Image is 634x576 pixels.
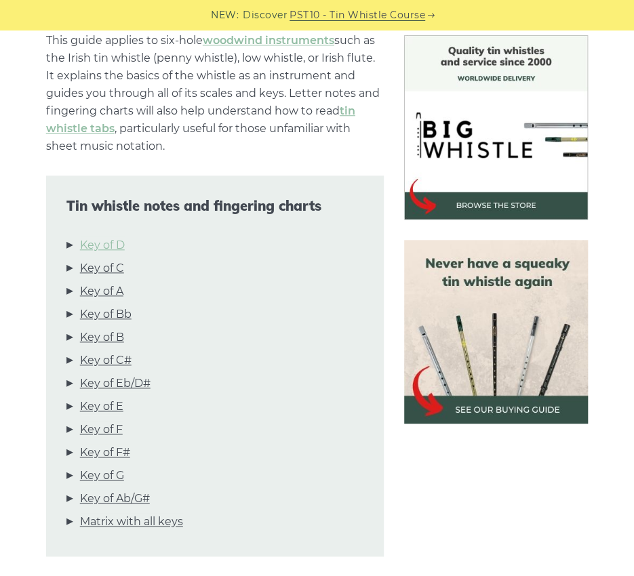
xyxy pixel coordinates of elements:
a: Key of F# [80,444,130,461]
a: Key of D [80,236,125,254]
a: Key of E [80,398,123,415]
span: NEW: [211,7,239,23]
a: Key of Eb/D# [80,375,151,392]
a: Key of G [80,467,124,485]
a: Key of Ab/G# [80,490,150,508]
img: tin whistle buying guide [404,240,589,424]
a: Key of A [80,283,123,300]
a: woodwind instruments [203,34,334,47]
a: PST10 - Tin Whistle Course [290,7,425,23]
a: Key of Bb [80,306,132,323]
a: Key of B [80,329,124,346]
a: Matrix with all keys [80,513,183,531]
a: Key of C# [80,352,132,369]
span: Discover [243,7,288,23]
span: Tin whistle notes and fingering charts [66,198,363,214]
p: This guide applies to six-hole such as the Irish tin whistle (penny whistle), low whistle, or Iri... [46,32,384,155]
a: Key of F [80,421,123,438]
img: BigWhistle Tin Whistle Store [404,35,589,220]
a: Key of C [80,260,124,277]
